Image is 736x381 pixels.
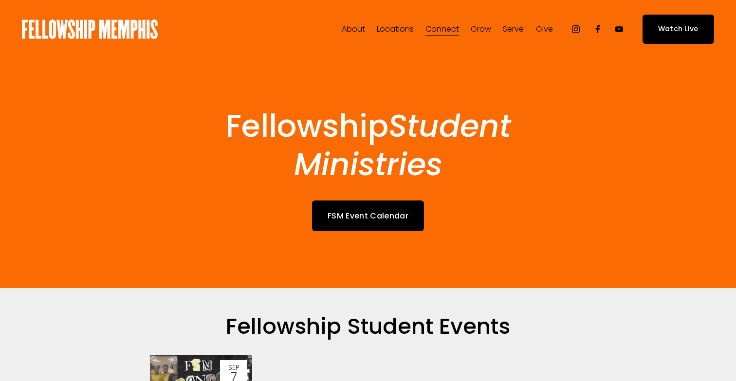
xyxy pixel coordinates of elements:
[536,21,553,37] a: folder dropdown
[312,200,424,231] a: FSM Event Calendar
[377,21,414,37] a: folder dropdown
[471,21,491,37] a: folder dropdown
[503,22,524,36] span: Serve
[225,104,520,186] span: Fellowship
[471,22,491,36] span: Grow
[425,21,459,37] a: folder dropdown
[149,312,586,341] h2: Fellowship Student Events
[593,24,603,34] a: Facebook
[503,21,524,37] a: folder dropdown
[571,24,581,34] a: Instagram
[536,22,553,36] span: Give
[643,15,714,43] a: Watch Live
[294,104,520,186] em: Student Ministries
[342,21,365,37] a: folder dropdown
[377,22,414,36] span: Locations
[342,22,365,36] span: About
[22,19,158,39] img: Fellowship Memphis
[425,22,459,36] span: Connect
[614,24,624,34] a: YouTube
[221,364,246,371] span: Sep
